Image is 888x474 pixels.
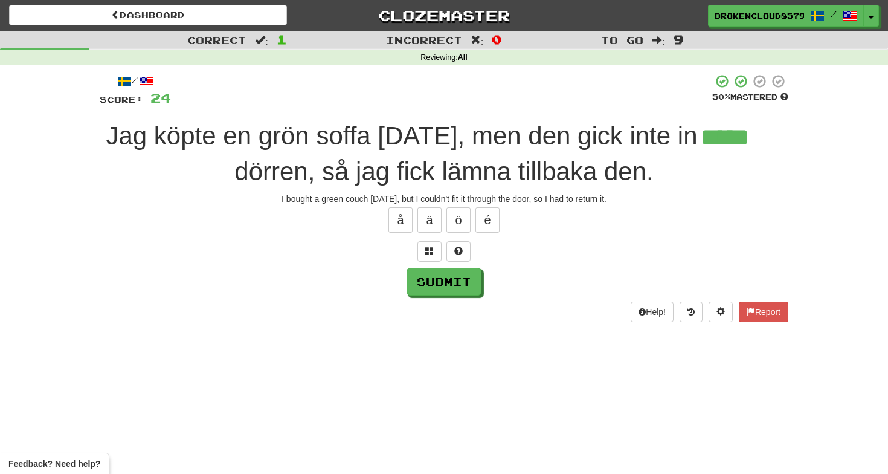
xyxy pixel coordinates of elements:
[471,35,484,45] span: :
[601,34,643,46] span: To go
[8,458,100,470] span: Open feedback widget
[680,302,703,322] button: Round history (alt+y)
[386,34,462,46] span: Incorrect
[150,90,171,105] span: 24
[446,241,471,262] button: Single letter hint - you only get 1 per sentence and score half the points! alt+h
[417,207,442,233] button: ä
[100,193,788,205] div: I bought a green couch [DATE], but I couldn't fit it through the door, so I had to return it.
[100,94,143,105] span: Score:
[446,207,471,233] button: ö
[277,32,287,47] span: 1
[712,92,730,102] span: 50 %
[712,92,788,103] div: Mastered
[305,5,583,26] a: Clozemaster
[831,10,837,18] span: /
[708,5,864,27] a: BrokenCloud8579 /
[715,10,804,21] span: BrokenCloud8579
[388,207,413,233] button: å
[739,302,788,322] button: Report
[631,302,674,322] button: Help!
[407,268,481,296] button: Submit
[234,157,653,186] span: dörren, så jag fick lämna tillbaka den.
[100,74,171,89] div: /
[106,122,697,150] span: Jag köpte en grön soffa [DATE], men den gick inte in
[475,207,500,233] button: é
[492,32,502,47] span: 0
[674,32,684,47] span: 9
[417,241,442,262] button: Switch sentence to multiple choice alt+p
[9,5,287,25] a: Dashboard
[187,34,246,46] span: Correct
[255,35,268,45] span: :
[652,35,665,45] span: :
[458,53,468,62] strong: All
